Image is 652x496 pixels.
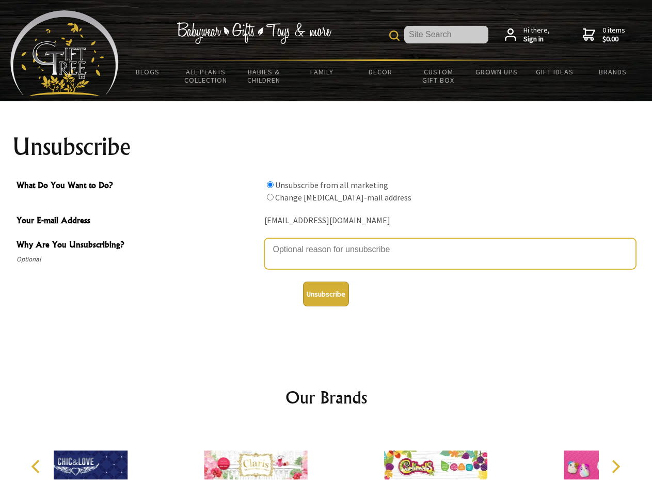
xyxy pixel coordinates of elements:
[602,25,625,44] span: 0 items
[177,61,235,91] a: All Plants Collection
[523,26,550,44] span: Hi there,
[17,253,259,266] span: Optional
[505,26,550,44] a: Hi there,Sign in
[12,134,640,159] h1: Unsubscribe
[523,35,550,44] strong: Sign in
[293,61,352,83] a: Family
[21,385,632,410] h2: Our Brands
[267,181,274,188] input: What Do You Want to Do?
[604,455,627,478] button: Next
[119,61,177,83] a: BLOGS
[526,61,584,83] a: Gift Ideas
[303,282,349,306] button: Unsubscribe
[267,194,274,200] input: What Do You Want to Do?
[17,214,259,229] span: Your E-mail Address
[177,22,331,44] img: Babywear - Gifts - Toys & more
[275,192,411,203] label: Change [MEDICAL_DATA]-mail address
[584,61,642,83] a: Brands
[404,26,488,43] input: Site Search
[275,180,388,190] label: Unsubscribe from all marketing
[264,213,636,229] div: [EMAIL_ADDRESS][DOMAIN_NAME]
[17,179,259,194] span: What Do You Want to Do?
[602,35,625,44] strong: $0.00
[389,30,400,41] img: product search
[583,26,625,44] a: 0 items$0.00
[264,238,636,269] textarea: Why Are You Unsubscribing?
[467,61,526,83] a: Grown Ups
[351,61,409,83] a: Decor
[17,238,259,253] span: Why Are You Unsubscribing?
[235,61,293,91] a: Babies & Children
[409,61,468,91] a: Custom Gift Box
[10,10,119,96] img: Babyware - Gifts - Toys and more...
[26,455,49,478] button: Previous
